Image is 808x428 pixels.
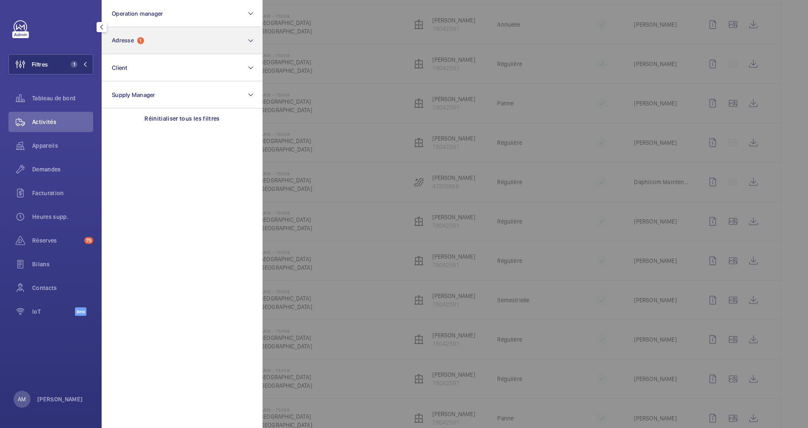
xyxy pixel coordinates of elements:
span: Demandes [32,165,93,174]
span: Beta [75,307,86,316]
span: Facturation [32,189,93,197]
span: Filtres [32,60,48,69]
span: Heures supp. [32,213,93,221]
span: Appareils [32,141,93,150]
span: Réserves [32,236,81,245]
span: 1 [71,61,77,68]
span: Tableau de bord [32,94,93,102]
span: 75 [84,237,93,244]
span: Contacts [32,284,93,292]
span: Bilans [32,260,93,268]
p: [PERSON_NAME] [37,395,83,403]
p: AM [18,395,26,403]
span: Activités [32,118,93,126]
span: IoT [32,307,75,316]
button: Filtres1 [8,54,93,75]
